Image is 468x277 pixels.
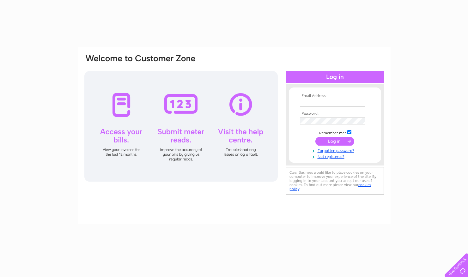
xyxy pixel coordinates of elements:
[300,147,372,153] a: Forgotten password?
[300,153,372,159] a: Not registered?
[298,111,372,116] th: Password:
[286,167,384,195] div: Clear Business would like to place cookies on your computer to improve your experience of the sit...
[289,183,371,191] a: cookies policy
[298,129,372,135] td: Remember me?
[298,94,372,98] th: Email Address:
[315,137,354,146] input: Submit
